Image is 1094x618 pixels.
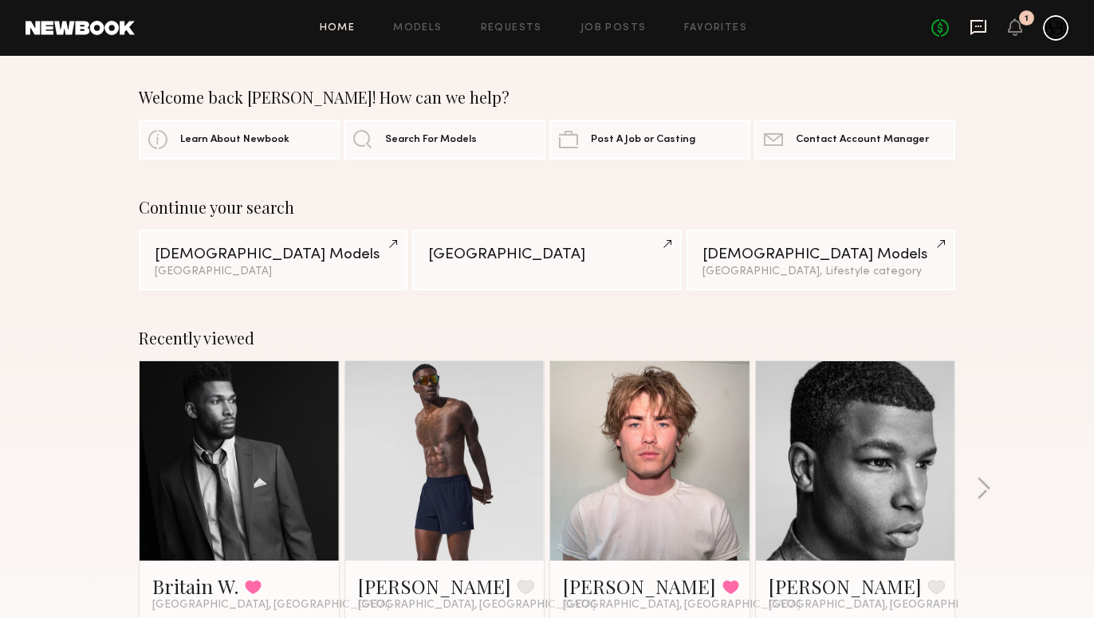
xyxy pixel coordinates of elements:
[139,198,955,217] div: Continue your search
[139,120,340,159] a: Learn About Newbook
[702,266,939,278] div: [GEOGRAPHIC_DATA], Lifestyle category
[481,23,542,33] a: Requests
[754,120,955,159] a: Contact Account Manager
[358,573,511,599] a: [PERSON_NAME]
[139,230,407,290] a: [DEMOGRAPHIC_DATA] Models[GEOGRAPHIC_DATA]
[344,120,545,159] a: Search For Models
[769,599,1006,612] span: [GEOGRAPHIC_DATA], [GEOGRAPHIC_DATA]
[687,230,955,290] a: [DEMOGRAPHIC_DATA] Models[GEOGRAPHIC_DATA], Lifestyle category
[393,23,442,33] a: Models
[769,573,922,599] a: [PERSON_NAME]
[563,599,801,612] span: [GEOGRAPHIC_DATA], [GEOGRAPHIC_DATA]
[428,247,665,262] div: [GEOGRAPHIC_DATA]
[684,23,747,33] a: Favorites
[702,247,939,262] div: [DEMOGRAPHIC_DATA] Models
[320,23,356,33] a: Home
[796,135,929,145] span: Contact Account Manager
[155,247,392,262] div: [DEMOGRAPHIC_DATA] Models
[358,599,596,612] span: [GEOGRAPHIC_DATA], [GEOGRAPHIC_DATA]
[180,135,289,145] span: Learn About Newbook
[563,573,716,599] a: [PERSON_NAME]
[1025,14,1029,23] div: 1
[152,573,238,599] a: Britain W.
[549,120,750,159] a: Post A Job or Casting
[385,135,477,145] span: Search For Models
[580,23,647,33] a: Job Posts
[155,266,392,278] div: [GEOGRAPHIC_DATA]
[412,230,681,290] a: [GEOGRAPHIC_DATA]
[152,599,390,612] span: [GEOGRAPHIC_DATA], [GEOGRAPHIC_DATA]
[139,88,955,107] div: Welcome back [PERSON_NAME]! How can we help?
[591,135,695,145] span: Post A Job or Casting
[139,329,955,348] div: Recently viewed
